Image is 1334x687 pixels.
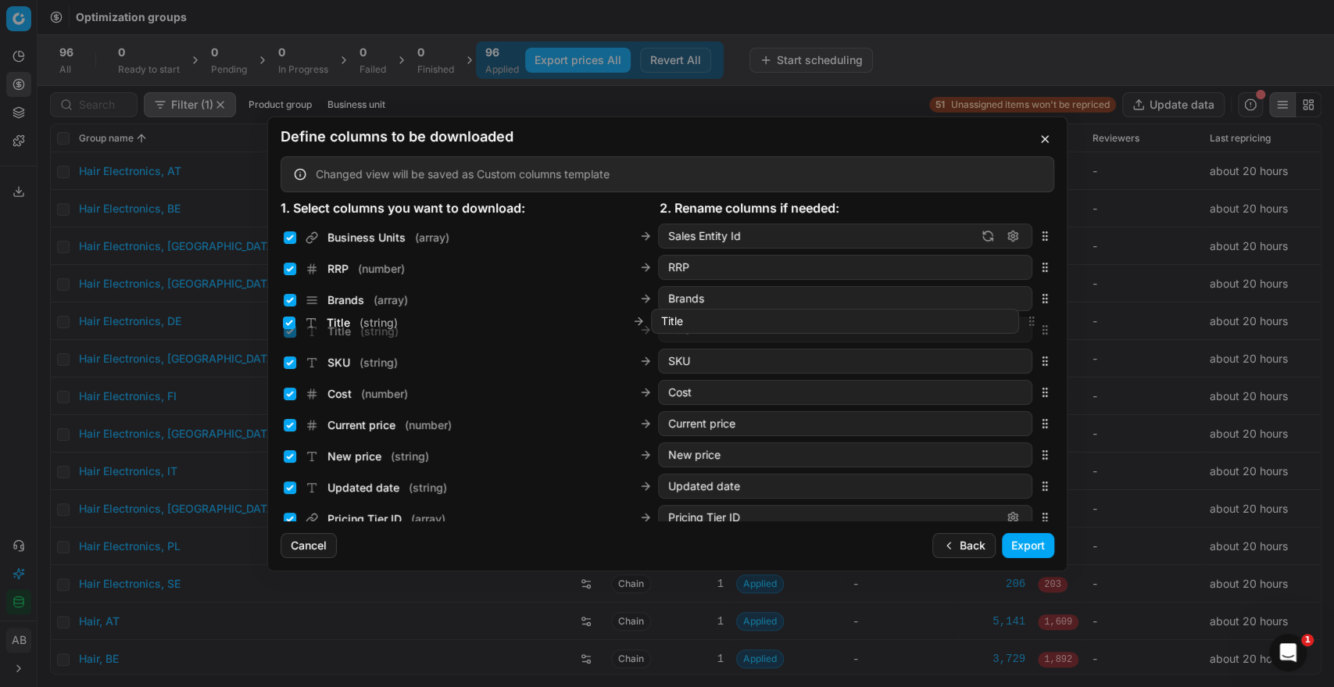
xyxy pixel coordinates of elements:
span: SKU [327,355,350,370]
h2: Define columns to be downloaded [281,130,1054,144]
div: Changed view will be saved as Custom columns template [316,166,1041,182]
div: 2. Rename columns if needed: [660,199,1039,217]
span: New price [327,449,381,464]
span: Business Units [327,230,406,245]
span: ( string ) [359,355,398,370]
button: Cancel [281,533,337,558]
span: Updated date [327,480,399,496]
span: Title [327,324,351,339]
span: Current price [327,417,395,433]
button: Back [932,533,996,558]
span: Cost [327,386,352,402]
span: ( number ) [358,261,405,277]
span: ( string ) [409,480,447,496]
span: Brands [327,292,364,308]
span: ( array ) [411,511,445,527]
span: ( number ) [405,417,452,433]
span: ( array ) [415,230,449,245]
span: 1 [1301,634,1314,646]
span: Pricing Tier ID [327,511,402,527]
div: 1. Select columns you want to download: [281,199,660,217]
span: ( string ) [360,324,399,339]
span: ( number ) [361,386,408,402]
span: ( array ) [374,292,408,308]
button: Export [1002,533,1054,558]
span: RRP [327,261,349,277]
span: ( string ) [391,449,429,464]
iframe: Intercom live chat [1269,634,1307,671]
